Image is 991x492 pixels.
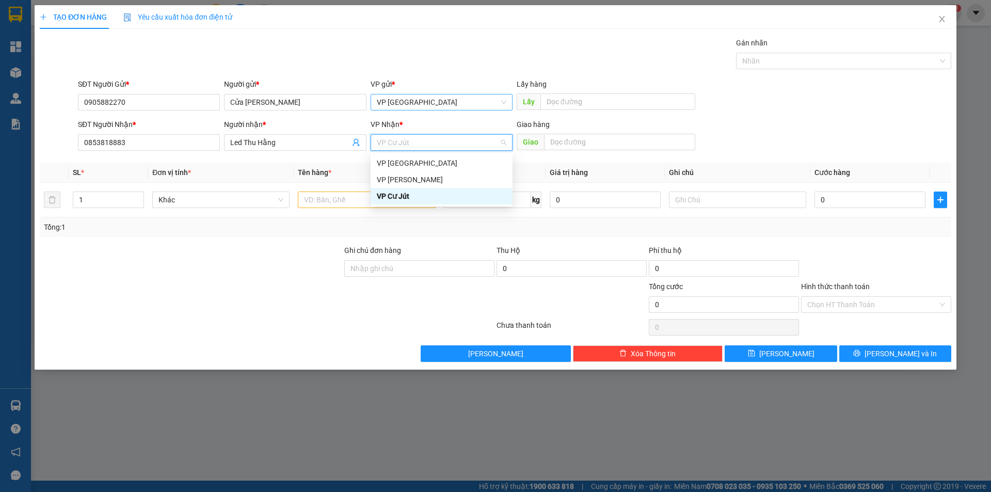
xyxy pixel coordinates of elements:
[865,348,937,359] span: [PERSON_NAME] và In
[298,168,331,177] span: Tên hàng
[736,39,768,47] label: Gán nhãn
[123,13,132,22] img: icon
[152,168,191,177] span: Đơn vị tính
[801,282,870,291] label: Hình thức thanh toán
[123,13,232,21] span: Yêu cầu xuất hóa đơn điện tử
[40,13,47,21] span: plus
[377,94,506,110] span: VP Sài Gòn
[934,196,947,204] span: plus
[814,168,850,177] span: Cước hàng
[371,78,513,90] div: VP gửi
[748,350,755,358] span: save
[371,155,513,171] div: VP Sài Gòn
[938,15,946,23] span: close
[421,345,571,362] button: [PERSON_NAME]
[517,80,547,88] span: Lấy hàng
[573,345,723,362] button: deleteXóa Thông tin
[550,192,661,208] input: 0
[517,134,544,150] span: Giao
[377,174,506,185] div: VP [PERSON_NAME]
[631,348,676,359] span: Xóa Thông tin
[344,246,401,255] label: Ghi chú đơn hàng
[649,282,683,291] span: Tổng cước
[44,221,382,233] div: Tổng: 1
[371,188,513,204] div: VP Cư Jút
[73,168,81,177] span: SL
[298,192,435,208] input: VD: Bàn, Ghế
[839,345,951,362] button: printer[PERSON_NAME] và In
[853,350,860,358] span: printer
[371,171,513,188] div: VP Nam Dong
[377,157,506,169] div: VP [GEOGRAPHIC_DATA]
[497,246,520,255] span: Thu Hộ
[550,168,588,177] span: Giá trị hàng
[377,191,506,202] div: VP Cư Jút
[725,345,837,362] button: save[PERSON_NAME]
[669,192,806,208] input: Ghi Chú
[619,350,627,358] span: delete
[665,163,810,183] th: Ghi chú
[928,5,956,34] button: Close
[158,192,283,208] span: Khác
[78,78,220,90] div: SĐT Người Gửi
[344,260,494,277] input: Ghi chú đơn hàng
[224,119,366,130] div: Người nhận
[40,13,107,21] span: TẠO ĐƠN HÀNG
[934,192,947,208] button: plus
[78,119,220,130] div: SĐT Người Nhận
[224,78,366,90] div: Người gửi
[540,93,695,110] input: Dọc đường
[352,138,360,147] span: user-add
[649,245,799,260] div: Phí thu hộ
[377,135,506,150] span: VP Cư Jút
[517,120,550,129] span: Giao hàng
[531,192,541,208] span: kg
[468,348,523,359] span: [PERSON_NAME]
[371,120,399,129] span: VP Nhận
[44,192,60,208] button: delete
[495,320,648,338] div: Chưa thanh toán
[759,348,814,359] span: [PERSON_NAME]
[517,93,540,110] span: Lấy
[544,134,695,150] input: Dọc đường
